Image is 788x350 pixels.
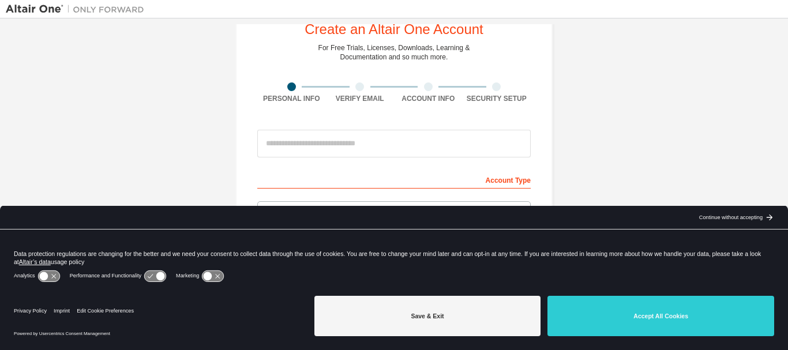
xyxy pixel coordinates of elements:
div: Account Type [257,170,531,189]
div: Create an Altair One Account [305,22,483,36]
div: Verify Email [326,94,395,103]
div: For Free Trials, Licenses, Downloads, Learning & Documentation and so much more. [318,43,470,62]
div: Security Setup [463,94,531,103]
div: Personal Info [257,94,326,103]
img: Altair One [6,3,150,15]
div: Account Info [394,94,463,103]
